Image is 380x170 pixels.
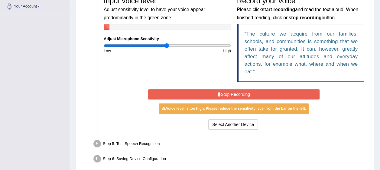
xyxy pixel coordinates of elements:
[91,138,371,151] div: Step 5: Test Speech Recognition
[104,36,159,42] label: Adjust Microphone Senstivity
[208,119,258,130] button: Select Another Device
[101,48,167,54] div: Low
[91,153,371,166] div: Step 6: Saving Device Configuration
[159,103,309,114] div: Voice level is too high. Please reduce the sensitivity level from the bar on the left.
[237,7,358,20] small: Please click and read the text aloud. When finished reading, click on button.
[167,48,234,54] div: High
[262,7,295,12] b: start recording
[148,89,320,99] button: Stop Recording
[288,15,321,20] b: stop recording
[245,31,358,74] q: The culture we acquire from our families, schools, and communities is something that we often tak...
[104,7,205,20] small: Adjust sensitivity level to have your voice appear predominantly in the green zone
